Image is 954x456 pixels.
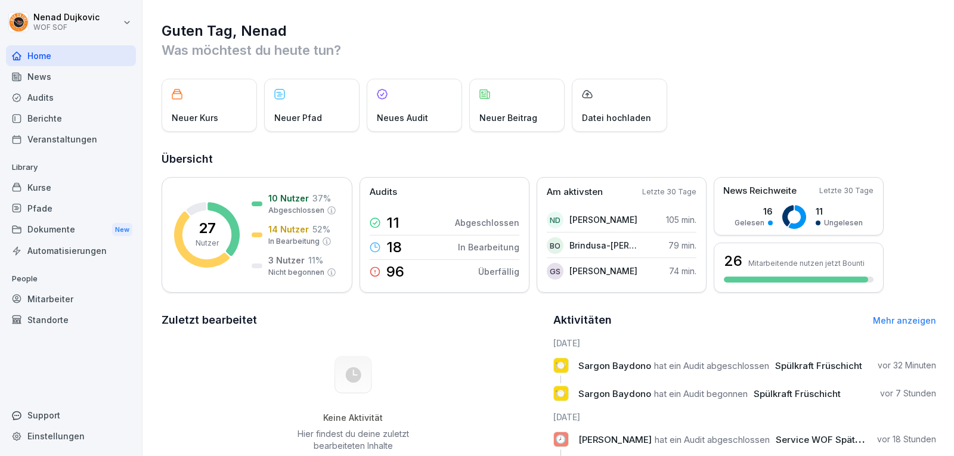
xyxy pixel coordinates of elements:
[578,434,652,445] span: [PERSON_NAME]
[312,223,330,235] p: 52 %
[6,269,136,289] p: People
[547,237,563,254] div: BO
[775,360,862,371] span: Spülkraft Früschicht
[553,411,937,423] h6: [DATE]
[455,216,519,229] p: Abgeschlossen
[547,212,563,228] div: ND
[268,254,305,266] p: 3 Nutzer
[33,23,100,32] p: WOF SOF
[268,192,309,204] p: 10 Nutzer
[555,431,566,448] p: 🕗
[479,111,537,124] p: Neuer Beitrag
[824,218,863,228] p: Ungelesen
[172,111,218,124] p: Neuer Kurs
[553,312,612,328] h2: Aktivitäten
[6,66,136,87] a: News
[724,251,742,271] h3: 26
[873,315,936,325] a: Mehr anzeigen
[196,238,219,249] p: Nutzer
[6,240,136,261] a: Automatisierungen
[669,265,696,277] p: 74 min.
[547,185,603,199] p: Am aktivsten
[162,21,936,41] h1: Guten Tag, Nenad
[654,360,769,371] span: hat ein Audit abgeschlossen
[555,357,566,374] p: 🍽️
[880,387,936,399] p: vor 7 Stunden
[878,359,936,371] p: vor 32 Minuten
[547,263,563,280] div: GS
[723,184,797,198] p: News Reichweite
[33,13,100,23] p: Nenad Dujkovic
[6,219,136,241] a: DokumenteNew
[6,158,136,177] p: Library
[6,198,136,219] a: Pfade
[6,309,136,330] a: Standorte
[569,239,638,252] p: Brindusa-[PERSON_NAME]
[6,177,136,198] a: Kurse
[642,187,696,197] p: Letzte 30 Tage
[553,337,937,349] h6: [DATE]
[268,223,309,235] p: 14 Nutzer
[578,360,651,371] span: Sargon Baydono
[655,434,770,445] span: hat ein Audit abgeschlossen
[735,218,764,228] p: Gelesen
[162,151,936,167] h2: Übersicht
[268,236,320,247] p: In Bearbeitung
[386,216,399,230] p: 11
[386,265,404,279] p: 96
[312,192,331,204] p: 37 %
[199,221,216,235] p: 27
[268,267,324,278] p: Nicht begonnen
[386,240,402,255] p: 18
[816,205,863,218] p: 11
[582,111,651,124] p: Datei hochladen
[478,265,519,278] p: Überfällig
[6,87,136,108] a: Audits
[735,205,773,218] p: 16
[6,129,136,150] a: Veranstaltungen
[748,259,865,268] p: Mitarbeitende nutzen jetzt Bounti
[370,185,397,199] p: Audits
[654,388,748,399] span: hat ein Audit begonnen
[776,434,934,445] span: Service WOF Spätschicht Checkliste
[6,108,136,129] a: Berichte
[6,45,136,66] a: Home
[162,312,545,328] h2: Zuletzt bearbeitet
[6,219,136,241] div: Dokumente
[569,213,637,226] p: [PERSON_NAME]
[162,41,936,60] p: Was möchtest du heute tun?
[6,405,136,426] div: Support
[377,111,428,124] p: Neues Audit
[877,433,936,445] p: vor 18 Stunden
[268,205,324,216] p: Abgeschlossen
[578,388,651,399] span: Sargon Baydono
[6,426,136,446] a: Einstellungen
[6,289,136,309] a: Mitarbeiter
[819,185,874,196] p: Letzte 30 Tage
[668,239,696,252] p: 79 min.
[458,241,519,253] p: In Bearbeitung
[555,385,566,402] p: 🍽️
[112,223,132,237] div: New
[308,254,323,266] p: 11 %
[274,111,322,124] p: Neuer Pfad
[666,213,696,226] p: 105 min.
[569,265,637,277] p: [PERSON_NAME]
[754,388,841,399] span: Spülkraft Früschicht
[293,412,413,423] h5: Keine Aktivität
[293,428,413,452] p: Hier findest du deine zuletzt bearbeiteten Inhalte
